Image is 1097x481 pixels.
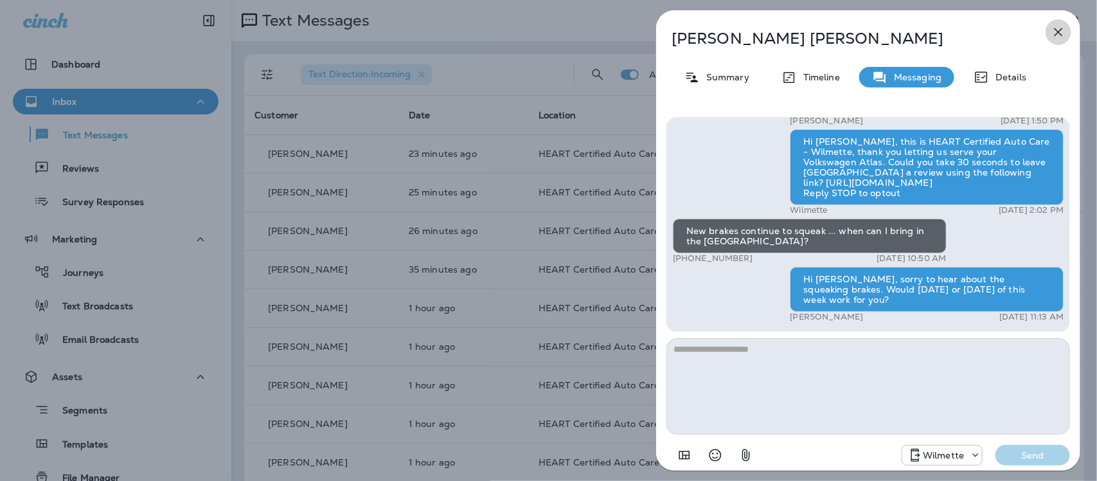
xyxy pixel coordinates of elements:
[790,129,1064,205] div: Hi [PERSON_NAME], this is HEART Certified Auto Care - Wilmette, thank you letting us serve your V...
[877,253,946,264] p: [DATE] 10:50 AM
[672,30,1022,48] p: [PERSON_NAME] [PERSON_NAME]
[999,312,1064,322] p: [DATE] 11:13 AM
[790,205,827,215] p: Wilmette
[673,253,753,264] p: [PHONE_NUMBER]
[989,72,1026,82] p: Details
[700,72,749,82] p: Summary
[797,72,840,82] p: Timeline
[672,442,697,468] button: Add in a premade template
[673,219,947,253] div: New brakes continue to squeak ... when can I bring in the [GEOGRAPHIC_DATA]?
[790,312,863,322] p: [PERSON_NAME]
[887,72,941,82] p: Messaging
[702,442,728,468] button: Select an emoji
[902,448,982,463] div: +1 (847) 865-9557
[999,205,1064,215] p: [DATE] 2:02 PM
[1001,116,1064,126] p: [DATE] 1:50 PM
[790,116,863,126] p: [PERSON_NAME]
[790,267,1064,312] div: Hi [PERSON_NAME], sorry to hear about the squeaking brakes. Would [DATE] or [DATE] of this week w...
[923,450,964,460] p: Wilmette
